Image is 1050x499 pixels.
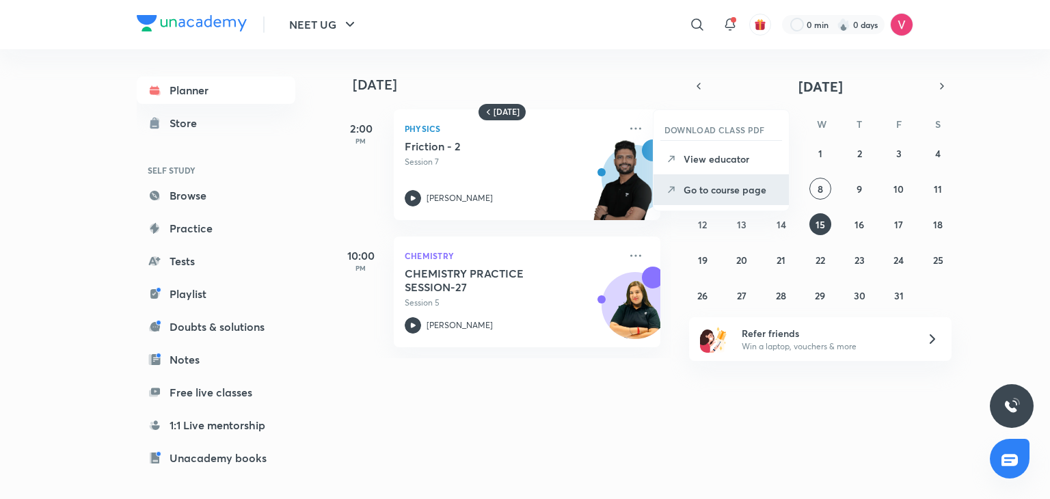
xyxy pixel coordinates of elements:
[731,249,753,271] button: October 20, 2025
[933,254,943,267] abbr: October 25, 2025
[137,280,295,308] a: Playlist
[854,254,865,267] abbr: October 23, 2025
[893,183,904,195] abbr: October 10, 2025
[888,142,910,164] button: October 3, 2025
[894,289,904,302] abbr: October 31, 2025
[816,218,825,231] abbr: October 15, 2025
[888,213,910,235] button: October 17, 2025
[848,284,870,306] button: October 30, 2025
[742,340,910,353] p: Win a laptop, vouchers & more
[933,218,943,231] abbr: October 18, 2025
[770,213,792,235] button: October 14, 2025
[585,139,660,234] img: unacademy
[927,249,949,271] button: October 25, 2025
[494,107,520,118] h6: [DATE]
[427,319,493,332] p: [PERSON_NAME]
[427,192,493,204] p: [PERSON_NAME]
[817,118,826,131] abbr: Wednesday
[697,289,708,302] abbr: October 26, 2025
[684,152,778,166] p: View educator
[737,218,746,231] abbr: October 13, 2025
[170,115,205,131] div: Store
[798,77,843,96] span: [DATE]
[692,249,714,271] button: October 19, 2025
[809,213,831,235] button: October 15, 2025
[848,142,870,164] button: October 2, 2025
[935,147,941,160] abbr: October 4, 2025
[770,284,792,306] button: October 28, 2025
[137,15,247,35] a: Company Logo
[809,142,831,164] button: October 1, 2025
[137,379,295,406] a: Free live classes
[854,289,865,302] abbr: October 30, 2025
[137,412,295,439] a: 1:1 Live mentorship
[854,218,864,231] abbr: October 16, 2025
[749,14,771,36] button: avatar
[334,137,388,145] p: PM
[731,284,753,306] button: October 27, 2025
[837,18,850,31] img: streak
[809,249,831,271] button: October 22, 2025
[137,346,295,373] a: Notes
[896,118,902,131] abbr: Friday
[137,215,295,242] a: Practice
[137,15,247,31] img: Company Logo
[818,183,823,195] abbr: October 8, 2025
[405,156,619,168] p: Session 7
[754,18,766,31] img: avatar
[731,213,753,235] button: October 13, 2025
[353,77,674,93] h4: [DATE]
[857,147,862,160] abbr: October 2, 2025
[698,218,707,231] abbr: October 12, 2025
[888,178,910,200] button: October 10, 2025
[137,313,295,340] a: Doubts & solutions
[857,183,862,195] abbr: October 9, 2025
[816,254,825,267] abbr: October 22, 2025
[927,142,949,164] button: October 4, 2025
[776,289,786,302] abbr: October 28, 2025
[927,178,949,200] button: October 11, 2025
[137,182,295,209] a: Browse
[809,284,831,306] button: October 29, 2025
[700,325,727,353] img: referral
[1004,398,1020,414] img: ttu
[934,183,942,195] abbr: October 11, 2025
[405,267,575,294] h5: CHEMISTRY PRACTICE SESSION-27
[137,444,295,472] a: Unacademy books
[848,178,870,200] button: October 9, 2025
[334,264,388,272] p: PM
[770,249,792,271] button: October 21, 2025
[893,254,904,267] abbr: October 24, 2025
[737,289,746,302] abbr: October 27, 2025
[809,178,831,200] button: October 8, 2025
[281,11,366,38] button: NEET UG
[405,297,619,309] p: Session 5
[334,247,388,264] h5: 10:00
[137,247,295,275] a: Tests
[708,77,932,96] button: [DATE]
[664,124,765,136] h6: DOWNLOAD CLASS PDF
[692,284,714,306] button: October 26, 2025
[405,247,619,264] p: Chemistry
[848,213,870,235] button: October 16, 2025
[888,249,910,271] button: October 24, 2025
[405,139,575,153] h5: Friction - 2
[602,280,668,345] img: Avatar
[894,218,903,231] abbr: October 17, 2025
[818,147,822,160] abbr: October 1, 2025
[684,183,778,197] p: Go to course page
[935,118,941,131] abbr: Saturday
[890,13,913,36] img: Vishwa Desai
[815,289,825,302] abbr: October 29, 2025
[742,326,910,340] h6: Refer friends
[927,213,949,235] button: October 18, 2025
[896,147,902,160] abbr: October 3, 2025
[137,159,295,182] h6: SELF STUDY
[857,118,862,131] abbr: Thursday
[137,109,295,137] a: Store
[405,120,619,137] p: Physics
[736,254,747,267] abbr: October 20, 2025
[777,218,786,231] abbr: October 14, 2025
[137,77,295,104] a: Planner
[692,213,714,235] button: October 12, 2025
